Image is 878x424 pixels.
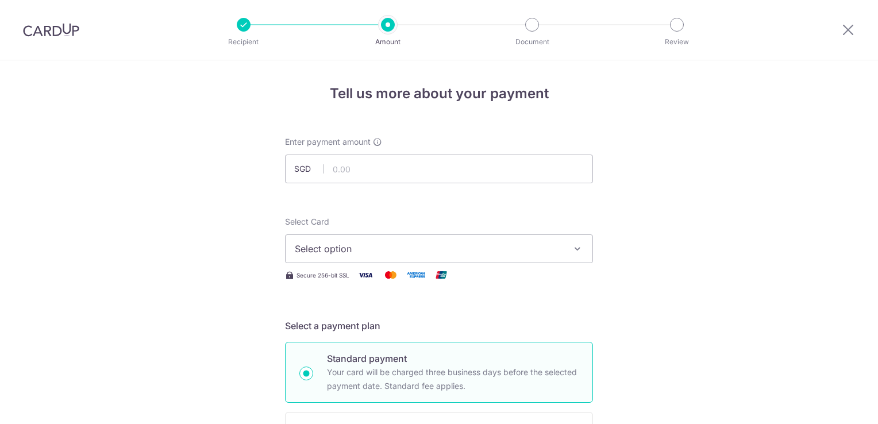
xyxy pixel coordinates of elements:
[285,217,329,226] span: translation missing: en.payables.payment_networks.credit_card.summary.labels.select_card
[201,36,286,48] p: Recipient
[634,36,719,48] p: Review
[379,268,402,282] img: Mastercard
[285,136,371,148] span: Enter payment amount
[285,155,593,183] input: 0.00
[285,319,593,333] h5: Select a payment plan
[285,234,593,263] button: Select option
[490,36,575,48] p: Document
[285,83,593,104] h4: Tell us more about your payment
[345,36,430,48] p: Amount
[327,352,579,365] p: Standard payment
[430,268,453,282] img: Union Pay
[354,268,377,282] img: Visa
[23,23,79,37] img: CardUp
[405,268,428,282] img: American Express
[294,163,324,175] span: SGD
[327,365,579,393] p: Your card will be charged three business days before the selected payment date. Standard fee appl...
[296,271,349,280] span: Secure 256-bit SSL
[295,242,563,256] span: Select option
